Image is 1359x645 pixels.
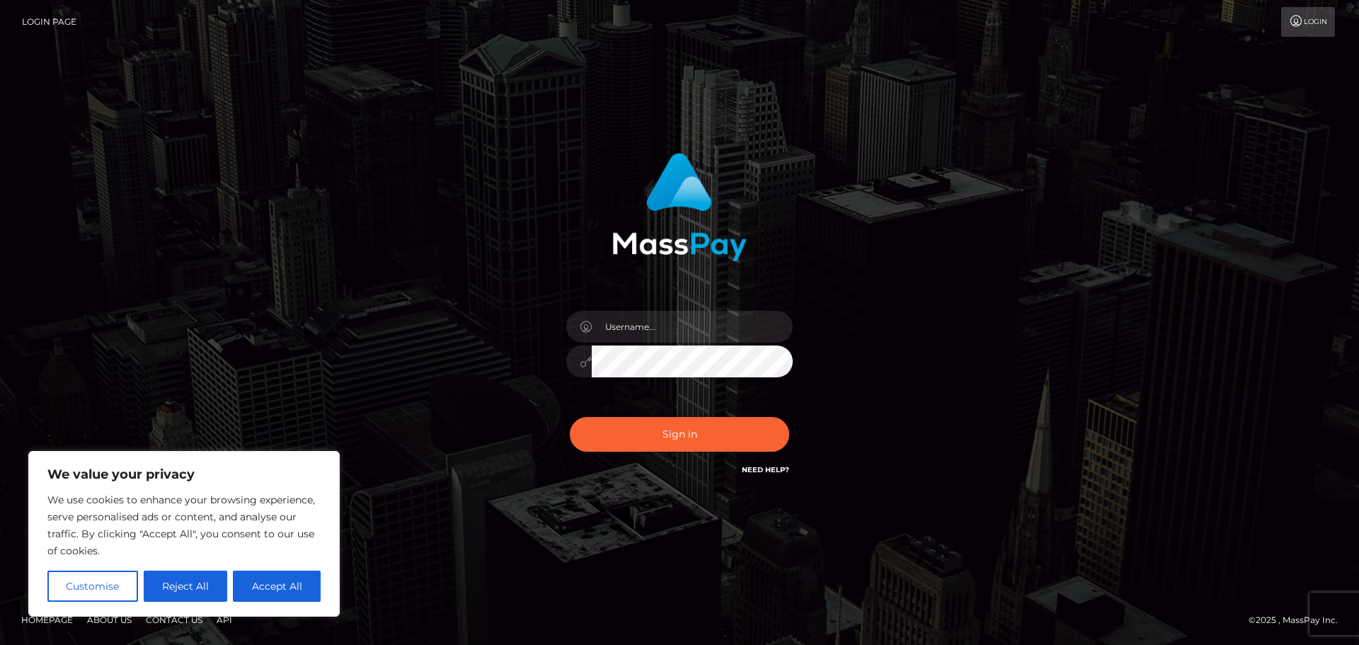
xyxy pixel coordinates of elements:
[81,609,137,631] a: About Us
[211,609,238,631] a: API
[16,609,79,631] a: Homepage
[1281,7,1335,37] a: Login
[592,311,793,343] input: Username...
[612,153,747,261] img: MassPay Login
[742,465,789,474] a: Need Help?
[47,571,138,602] button: Customise
[47,491,321,559] p: We use cookies to enhance your browsing experience, serve personalised ads or content, and analys...
[28,451,340,617] div: We value your privacy
[1249,612,1348,628] div: © 2025 , MassPay Inc.
[570,417,789,452] button: Sign in
[47,466,321,483] p: We value your privacy
[22,7,76,37] a: Login Page
[144,571,228,602] button: Reject All
[140,609,208,631] a: Contact Us
[233,571,321,602] button: Accept All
